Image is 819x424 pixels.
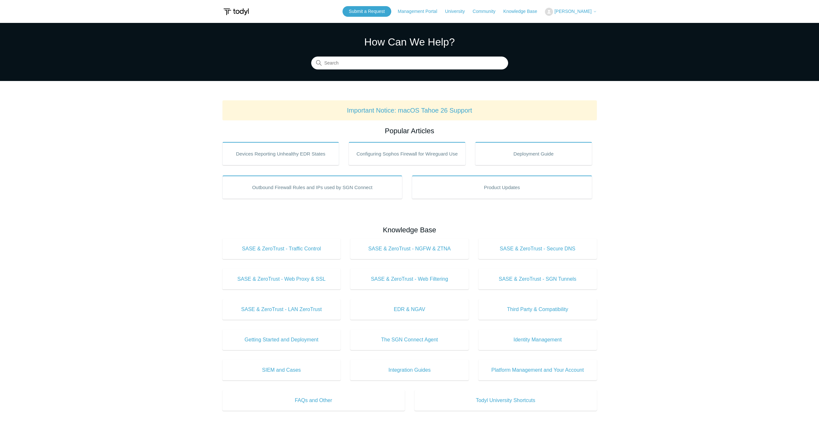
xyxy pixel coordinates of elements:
[545,8,597,16] button: [PERSON_NAME]
[232,306,331,313] span: SASE & ZeroTrust - LAN ZeroTrust
[343,6,391,17] a: Submit a Request
[412,176,592,199] a: Product Updates
[488,306,587,313] span: Third Party & Compatibility
[222,126,597,136] h2: Popular Articles
[478,360,597,380] a: Platform Management and Your Account
[232,397,395,404] span: FAQs and Other
[473,8,502,15] a: Community
[350,299,469,320] a: EDR & NGAV
[222,390,405,411] a: FAQs and Other
[488,245,587,253] span: SASE & ZeroTrust - Secure DNS
[232,275,331,283] span: SASE & ZeroTrust - Web Proxy & SSL
[350,329,469,350] a: The SGN Connect Agent
[398,8,444,15] a: Management Portal
[349,142,466,165] a: Configuring Sophos Firewall for Wireguard Use
[475,142,592,165] a: Deployment Guide
[222,176,403,199] a: Outbound Firewall Rules and IPs used by SGN Connect
[488,366,587,374] span: Platform Management and Your Account
[222,142,339,165] a: Devices Reporting Unhealthy EDR States
[222,329,341,350] a: Getting Started and Deployment
[488,336,587,344] span: Identity Management
[222,238,341,259] a: SASE & ZeroTrust - Traffic Control
[222,269,341,289] a: SASE & ZeroTrust - Web Proxy & SSL
[360,275,459,283] span: SASE & ZeroTrust - Web Filtering
[232,336,331,344] span: Getting Started and Deployment
[350,360,469,380] a: Integration Guides
[222,299,341,320] a: SASE & ZeroTrust - LAN ZeroTrust
[311,57,508,70] input: Search
[415,390,597,411] a: Todyl University Shortcuts
[350,238,469,259] a: SASE & ZeroTrust - NGFW & ZTNA
[554,9,591,14] span: [PERSON_NAME]
[350,269,469,289] a: SASE & ZeroTrust - Web Filtering
[232,245,331,253] span: SASE & ZeroTrust - Traffic Control
[222,6,250,18] img: Todyl Support Center Help Center home page
[478,329,597,350] a: Identity Management
[347,107,472,114] a: Important Notice: macOS Tahoe 26 Support
[360,245,459,253] span: SASE & ZeroTrust - NGFW & ZTNA
[478,269,597,289] a: SASE & ZeroTrust - SGN Tunnels
[478,299,597,320] a: Third Party & Compatibility
[222,225,597,235] h2: Knowledge Base
[232,366,331,374] span: SIEM and Cases
[445,8,471,15] a: University
[503,8,544,15] a: Knowledge Base
[360,336,459,344] span: The SGN Connect Agent
[360,306,459,313] span: EDR & NGAV
[360,366,459,374] span: Integration Guides
[488,275,587,283] span: SASE & ZeroTrust - SGN Tunnels
[424,397,587,404] span: Todyl University Shortcuts
[311,34,508,50] h1: How Can We Help?
[222,360,341,380] a: SIEM and Cases
[478,238,597,259] a: SASE & ZeroTrust - Secure DNS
